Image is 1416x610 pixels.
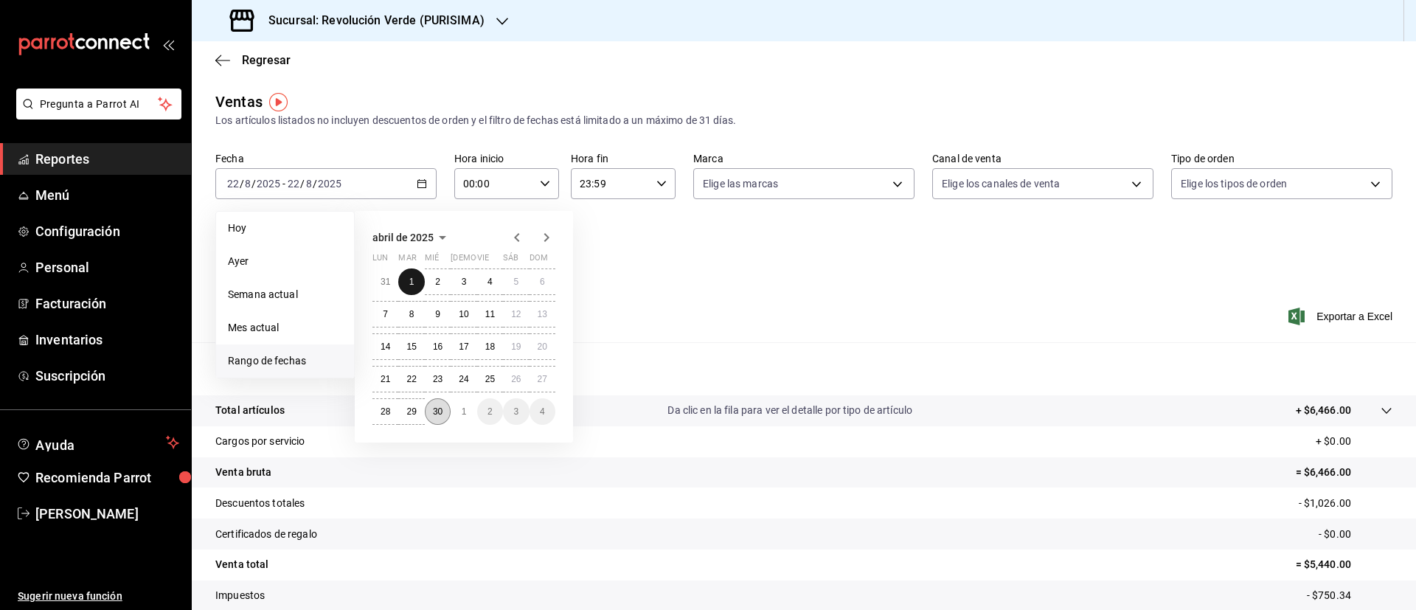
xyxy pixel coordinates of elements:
abbr: 7 de abril de 2025 [383,309,388,319]
button: 3 de mayo de 2025 [503,398,529,425]
label: Fecha [215,153,437,164]
button: 23 de abril de 2025 [425,366,451,392]
abbr: jueves [451,253,538,268]
button: 2 de abril de 2025 [425,268,451,295]
abbr: 27 de abril de 2025 [538,374,547,384]
button: 10 de abril de 2025 [451,301,476,327]
abbr: 6 de abril de 2025 [540,277,545,287]
label: Tipo de orden [1171,153,1392,164]
abbr: 5 de abril de 2025 [513,277,518,287]
abbr: 9 de abril de 2025 [435,309,440,319]
button: 21 de abril de 2025 [372,366,398,392]
abbr: 1 de abril de 2025 [409,277,414,287]
span: Exportar a Excel [1291,308,1392,325]
span: abril de 2025 [372,232,434,243]
span: Mes actual [228,320,342,336]
button: 14 de abril de 2025 [372,333,398,360]
span: Facturación [35,294,179,313]
abbr: 31 de marzo de 2025 [381,277,390,287]
button: 20 de abril de 2025 [530,333,555,360]
span: Recomienda Parrot [35,468,179,488]
abbr: 16 de abril de 2025 [433,342,442,352]
div: Los artículos listados no incluyen descuentos de orden y el filtro de fechas está limitado a un m... [215,113,1392,128]
abbr: 8 de abril de 2025 [409,309,414,319]
span: Ayer [228,254,342,269]
abbr: 28 de abril de 2025 [381,406,390,417]
p: Certificados de regalo [215,527,317,542]
button: 4 de abril de 2025 [477,268,503,295]
input: ---- [317,178,342,190]
span: Rango de fechas [228,353,342,369]
label: Marca [693,153,914,164]
button: 24 de abril de 2025 [451,366,476,392]
abbr: 11 de abril de 2025 [485,309,495,319]
button: 12 de abril de 2025 [503,301,529,327]
span: Suscripción [35,366,179,386]
button: 26 de abril de 2025 [503,366,529,392]
span: Pregunta a Parrot AI [40,97,159,112]
p: = $5,440.00 [1296,557,1392,572]
label: Hora fin [571,153,676,164]
span: - [282,178,285,190]
span: Sugerir nueva función [18,589,179,604]
abbr: 14 de abril de 2025 [381,342,390,352]
abbr: 29 de abril de 2025 [406,406,416,417]
input: -- [305,178,313,190]
input: -- [287,178,300,190]
button: 5 de abril de 2025 [503,268,529,295]
span: Elige los tipos de orden [1181,176,1287,191]
abbr: 25 de abril de 2025 [485,374,495,384]
button: 17 de abril de 2025 [451,333,476,360]
span: Reportes [35,149,179,169]
span: Hoy [228,221,342,236]
button: 2 de mayo de 2025 [477,398,503,425]
abbr: 15 de abril de 2025 [406,342,416,352]
img: Tooltip marker [269,93,288,111]
button: 25 de abril de 2025 [477,366,503,392]
abbr: 10 de abril de 2025 [459,309,468,319]
abbr: 30 de abril de 2025 [433,406,442,417]
button: 3 de abril de 2025 [451,268,476,295]
abbr: viernes [477,253,489,268]
button: open_drawer_menu [162,38,174,50]
abbr: 19 de abril de 2025 [511,342,521,352]
abbr: 20 de abril de 2025 [538,342,547,352]
button: Pregunta a Parrot AI [16,89,181,119]
p: Da clic en la fila para ver el detalle por tipo de artículo [667,403,912,418]
abbr: 21 de abril de 2025 [381,374,390,384]
button: 18 de abril de 2025 [477,333,503,360]
span: Regresar [242,53,291,67]
button: abril de 2025 [372,229,451,246]
p: = $6,466.00 [1296,465,1392,480]
abbr: domingo [530,253,548,268]
button: 28 de abril de 2025 [372,398,398,425]
button: 31 de marzo de 2025 [372,268,398,295]
button: 13 de abril de 2025 [530,301,555,327]
p: - $750.34 [1307,588,1392,603]
button: 1 de abril de 2025 [398,268,424,295]
abbr: 17 de abril de 2025 [459,342,468,352]
button: 15 de abril de 2025 [398,333,424,360]
abbr: 4 de mayo de 2025 [540,406,545,417]
button: 9 de abril de 2025 [425,301,451,327]
abbr: 22 de abril de 2025 [406,374,416,384]
input: -- [244,178,251,190]
p: Total artículos [215,403,285,418]
p: Venta total [215,557,268,572]
p: + $6,466.00 [1296,403,1351,418]
abbr: lunes [372,253,388,268]
p: Resumen [215,360,1392,378]
span: / [251,178,256,190]
p: Cargos por servicio [215,434,305,449]
button: 6 de abril de 2025 [530,268,555,295]
button: 11 de abril de 2025 [477,301,503,327]
abbr: 3 de abril de 2025 [462,277,467,287]
button: 7 de abril de 2025 [372,301,398,327]
button: 4 de mayo de 2025 [530,398,555,425]
abbr: 18 de abril de 2025 [485,342,495,352]
button: Regresar [215,53,291,67]
abbr: martes [398,253,416,268]
p: Venta bruta [215,465,271,480]
p: - $1,026.00 [1299,496,1392,511]
button: 29 de abril de 2025 [398,398,424,425]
